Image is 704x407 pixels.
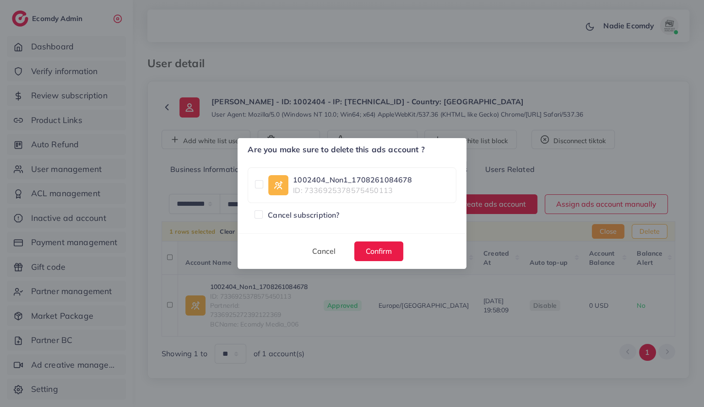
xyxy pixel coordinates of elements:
span: ID: 7336925378575450113 [293,185,412,196]
h5: Are you make sure to delete this ads account ? [248,144,424,155]
span: Confirm [366,246,392,256]
img: ic-ad-info.7fc67b75.svg [268,175,288,195]
button: Confirm [354,241,403,261]
button: Cancel [301,241,347,261]
span: Cancel subscription? [268,210,339,220]
a: 1002404_Non1_1708261084678 [293,175,412,185]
